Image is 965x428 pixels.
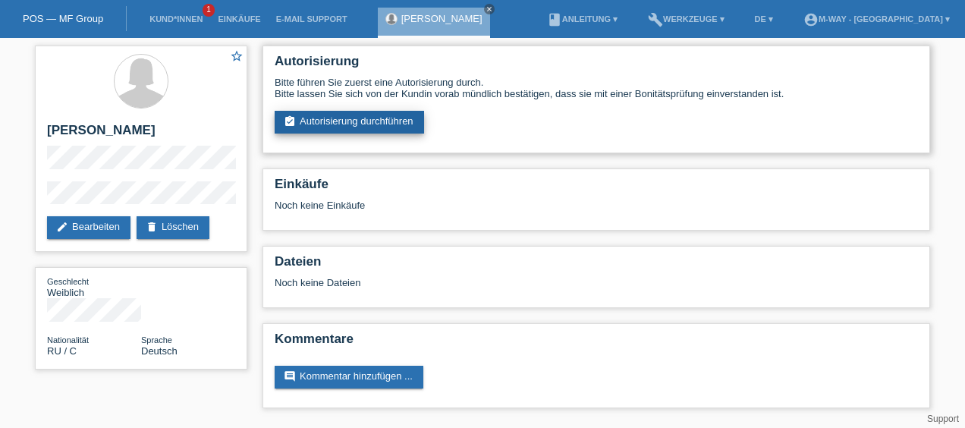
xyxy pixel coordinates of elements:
a: bookAnleitung ▾ [539,14,625,24]
a: assignment_turned_inAutorisierung durchführen [275,111,424,134]
i: comment [284,370,296,382]
div: Noch keine Einkäufe [275,200,918,222]
span: Russland / C / 01.11.2012 [47,345,77,357]
a: POS — MF Group [23,13,103,24]
i: book [547,12,562,27]
a: buildWerkzeuge ▾ [640,14,732,24]
i: assignment_turned_in [284,115,296,127]
a: account_circlem-way - [GEOGRAPHIC_DATA] ▾ [796,14,957,24]
a: DE ▾ [747,14,781,24]
span: Geschlecht [47,277,89,286]
h2: Autorisierung [275,54,918,77]
h2: Kommentare [275,332,918,354]
i: edit [56,221,68,233]
i: build [648,12,663,27]
span: Nationalität [47,335,89,345]
a: Kund*innen [142,14,210,24]
a: close [484,4,495,14]
i: close [486,5,493,13]
i: star_border [230,49,244,63]
a: star_border [230,49,244,65]
div: Bitte führen Sie zuerst eine Autorisierung durch. Bitte lassen Sie sich von der Kundin vorab münd... [275,77,918,99]
h2: Einkäufe [275,177,918,200]
a: [PERSON_NAME] [401,13,482,24]
h2: Dateien [275,254,918,277]
a: E-Mail Support [269,14,355,24]
div: Noch keine Dateien [275,277,738,288]
span: Sprache [141,335,172,345]
i: account_circle [803,12,819,27]
div: Weiblich [47,275,141,298]
span: Deutsch [141,345,178,357]
a: Support [927,414,959,424]
span: 1 [203,4,215,17]
i: delete [146,221,158,233]
a: commentKommentar hinzufügen ... [275,366,423,389]
a: deleteLöschen [137,216,209,239]
a: editBearbeiten [47,216,130,239]
h2: [PERSON_NAME] [47,123,235,146]
a: Einkäufe [210,14,268,24]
